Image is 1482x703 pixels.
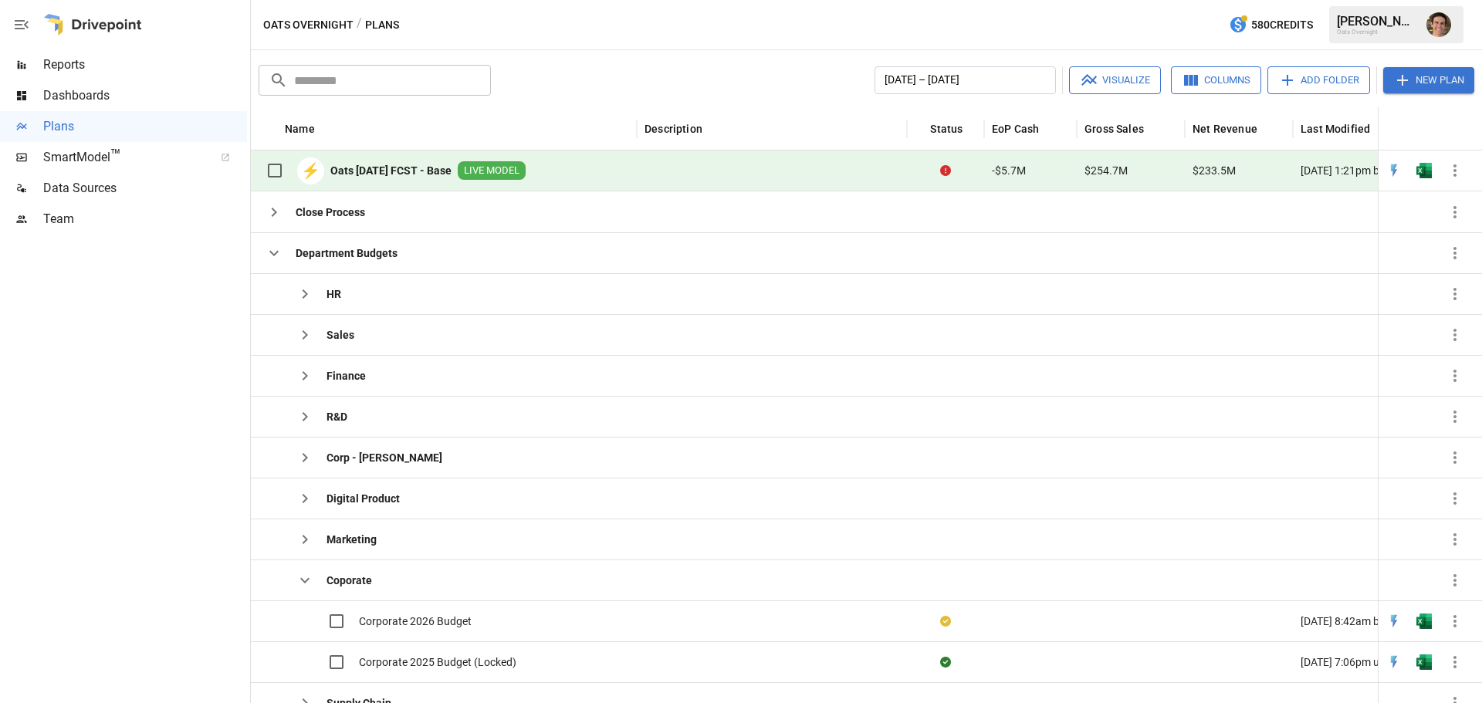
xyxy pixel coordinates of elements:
[1383,67,1474,93] button: New Plan
[43,148,204,167] span: SmartModel
[940,163,951,178] div: Error during sync.
[1386,613,1402,629] div: Open in Quick Edit
[1416,613,1432,629] img: excel-icon.76473adf.svg
[43,179,247,198] span: Data Sources
[1171,66,1261,94] button: Columns
[1416,654,1432,670] img: excel-icon.76473adf.svg
[285,123,315,135] div: Name
[1416,163,1432,178] div: Open in Excel
[930,123,963,135] div: Status
[1416,654,1432,670] div: Open in Excel
[940,613,951,629] div: Your plan has changes in Excel that are not reflected in the Drivepoint Data Warehouse, select "S...
[1386,163,1402,178] div: Open in Quick Edit
[1416,163,1432,178] img: excel-icon.76473adf.svg
[327,573,372,588] b: Coporate
[357,15,362,35] div: /
[43,86,247,105] span: Dashboards
[327,286,341,302] b: HR
[1069,66,1161,94] button: Visualize
[330,163,452,178] b: Oats [DATE] FCST - Base
[327,491,400,506] b: Digital Product
[1084,123,1144,135] div: Gross Sales
[297,157,324,184] div: ⚡
[327,368,366,384] b: Finance
[1193,163,1236,178] span: $233.5M
[1386,613,1402,629] img: quick-edit-flash.b8aec18c.svg
[1251,15,1313,35] span: 580 Credits
[1193,123,1257,135] div: Net Revenue
[43,56,247,74] span: Reports
[1416,613,1432,629] div: Open in Excel
[43,117,247,136] span: Plans
[1267,66,1370,94] button: Add Folder
[1386,654,1402,670] div: Open in Quick Edit
[1417,3,1460,46] button: Ryan Zayas
[1337,14,1417,29] div: [PERSON_NAME]
[359,654,516,670] span: Corporate 2025 Budget (Locked)
[1386,654,1402,670] img: quick-edit-flash.b8aec18c.svg
[327,327,354,343] b: Sales
[1337,29,1417,35] div: Oats Overnight
[1223,11,1319,39] button: 580Credits
[43,210,247,228] span: Team
[645,123,702,135] div: Description
[1084,163,1128,178] span: $254.7M
[263,15,354,35] button: Oats Overnight
[458,164,526,178] span: LIVE MODEL
[327,409,347,424] b: R&D
[940,654,951,670] div: Sync complete
[359,613,472,629] span: Corporate 2026 Budget
[1426,12,1451,37] img: Ryan Zayas
[875,66,1056,94] button: [DATE] – [DATE]
[1301,123,1370,135] div: Last Modified
[327,450,442,465] b: Corp - [PERSON_NAME]
[110,146,121,165] span: ™
[296,245,398,261] b: Department Budgets
[992,163,1026,178] span: -$5.7M
[327,532,377,547] b: Marketing
[1386,163,1402,178] img: quick-edit-flash.b8aec18c.svg
[992,123,1039,135] div: EoP Cash
[296,204,365,220] b: Close Process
